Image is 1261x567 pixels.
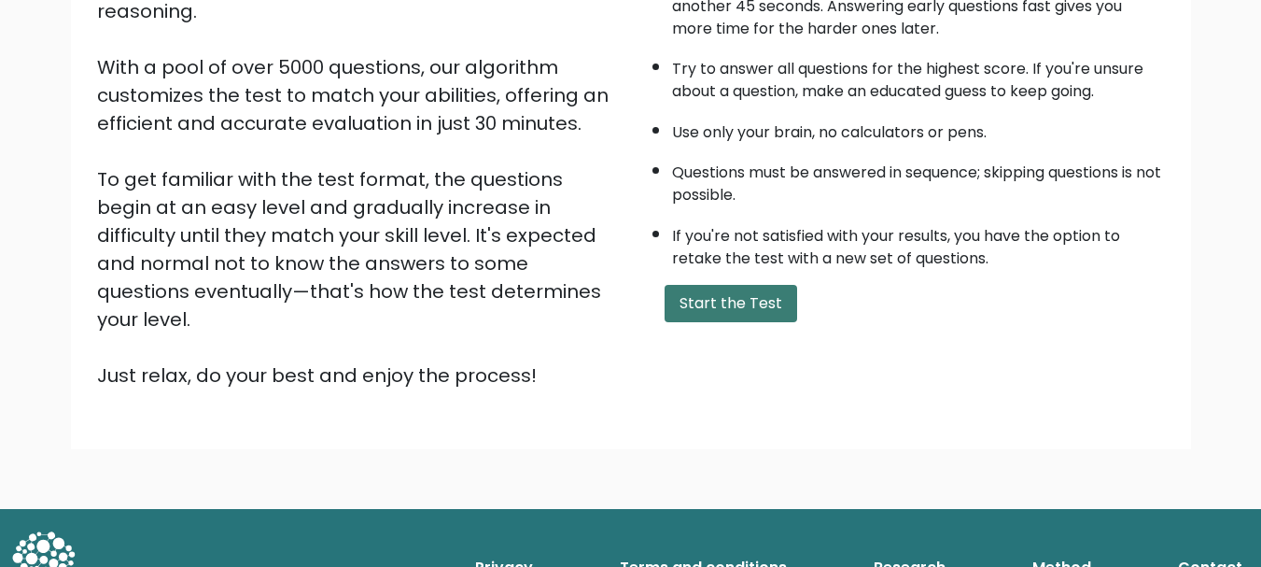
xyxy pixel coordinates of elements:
[665,285,797,322] button: Start the Test
[672,152,1165,206] li: Questions must be answered in sequence; skipping questions is not possible.
[672,49,1165,103] li: Try to answer all questions for the highest score. If you're unsure about a question, make an edu...
[672,112,1165,144] li: Use only your brain, no calculators or pens.
[672,216,1165,270] li: If you're not satisfied with your results, you have the option to retake the test with a new set ...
